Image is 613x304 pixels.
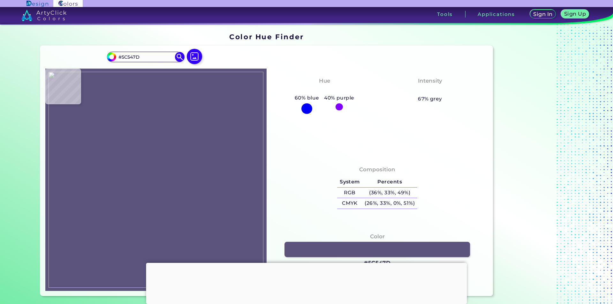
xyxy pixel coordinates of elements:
h5: Sign Up [565,11,585,16]
a: Sign Up [562,10,588,18]
h4: Composition [359,165,395,174]
input: type color.. [116,53,175,61]
iframe: Advertisement [146,263,467,302]
img: icon picture [187,49,202,64]
img: icon search [175,52,185,62]
h5: (26%, 33%, 0%, 51%) [362,198,417,209]
h1: Color Hue Finder [229,32,304,41]
h5: Percents [362,177,417,187]
iframe: Advertisement [496,31,575,299]
h3: #5C547D [364,259,391,267]
h4: Hue [319,76,330,85]
a: Sign In [531,10,555,18]
img: a5f93aba-a095-40ec-90e6-5cb866ce8cc2 [49,72,263,288]
h5: 67% grey [418,95,442,103]
img: logo_artyclick_colors_white.svg [21,10,66,21]
h3: Applications [478,12,515,17]
h5: 60% blue [292,94,322,102]
h5: RGB [337,188,362,198]
h3: Blue-Purple [304,86,345,94]
h5: Sign In [534,12,552,17]
h3: Pastel [418,86,442,94]
h5: System [337,177,362,187]
h3: Tools [437,12,453,17]
h5: (36%, 33%, 49%) [362,188,417,198]
h5: 40% purple [322,94,357,102]
h4: Color [370,232,385,241]
h4: Intensity [418,76,442,85]
img: ArtyClick Design logo [26,1,48,7]
h5: CMYK [337,198,362,209]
